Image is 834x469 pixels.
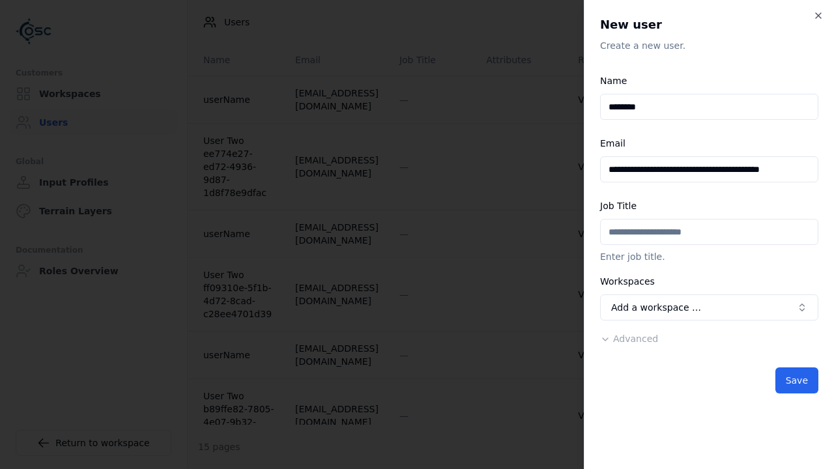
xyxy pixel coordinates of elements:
[600,16,818,34] h2: New user
[600,250,818,263] p: Enter job title.
[611,301,701,314] span: Add a workspace …
[613,334,658,344] span: Advanced
[600,76,627,86] label: Name
[600,332,658,345] button: Advanced
[600,276,655,287] label: Workspaces
[600,201,637,211] label: Job Title
[775,367,818,393] button: Save
[600,138,625,149] label: Email
[600,39,818,52] p: Create a new user.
